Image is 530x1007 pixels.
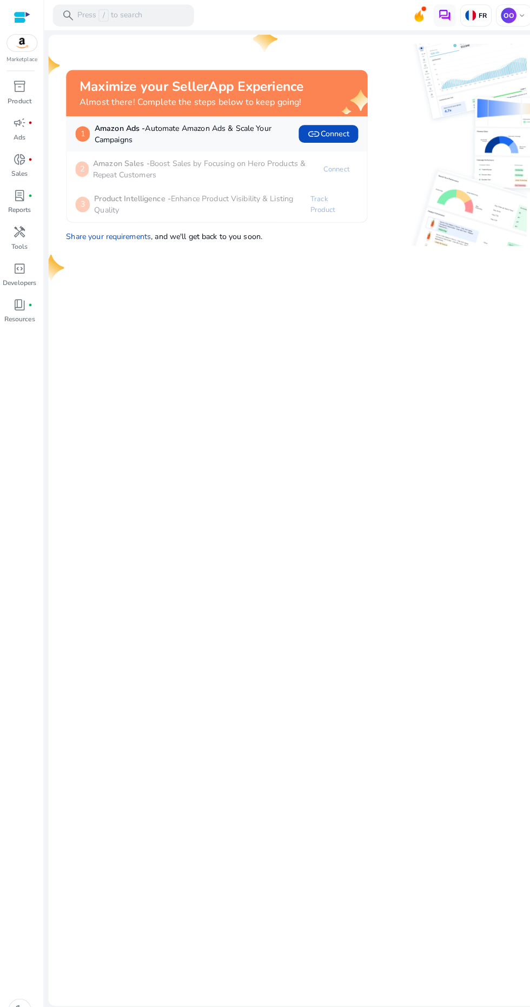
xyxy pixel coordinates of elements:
img: one-star.svg [248,25,274,51]
p: OO [492,8,507,23]
img: one-star.svg [35,51,61,77]
p: Boost Sales by Focusing on Hero Products & Repeat Customers [91,155,304,177]
span: keyboard_arrow_down [508,11,516,19]
p: 1 [74,124,88,139]
p: Product [8,94,31,104]
span: code_blocks [13,257,26,270]
span: handyman [13,221,26,234]
span: search [61,9,74,22]
span: campaign [13,114,26,127]
h2: Maximize your SellerApp Experience [78,77,298,93]
p: , and we'll get back to you soon. [65,222,361,238]
a: Share your requirements [65,227,148,237]
a: Track Product [296,192,351,209]
p: Resources [4,308,35,318]
h4: Almost there! Complete the steps below to keep going! [78,95,298,105]
b: Amazon Sales - [91,155,147,165]
span: link [302,125,315,138]
p: 3 [74,193,88,208]
p: Developers [3,273,36,282]
span: fiber_manual_record [28,297,32,301]
img: one-star.svg [39,250,65,276]
p: Press to search [76,9,140,21]
p: Enhance Product Visibility & Listing Quality [92,189,291,212]
span: lab_profile [13,186,26,198]
span: fiber_manual_record [28,118,32,123]
p: Marketplace [6,55,37,63]
p: FR [467,11,478,19]
p: Ads [14,130,25,140]
img: amazon.svg [7,34,36,50]
p: Sales [11,165,27,175]
p: Tools [11,237,28,247]
span: book_4 [13,293,26,306]
p: 2 [74,158,87,174]
span: fiber_manual_record [28,154,32,158]
img: fr.svg [456,10,467,21]
b: Product Intelligence - [92,190,168,200]
p: Reports [8,201,31,211]
button: linkConnect [293,123,352,140]
b: Amazon Ads - [92,121,142,131]
span: dark_mode [13,985,26,998]
span: / [97,9,107,21]
span: fiber_manual_record [28,190,32,194]
p: Automate Amazon Ads & Scale Your Campaigns [92,120,288,143]
span: Connect [302,125,343,138]
a: Connect [309,157,352,175]
span: donut_small [13,150,26,163]
span: inventory_2 [13,78,26,91]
